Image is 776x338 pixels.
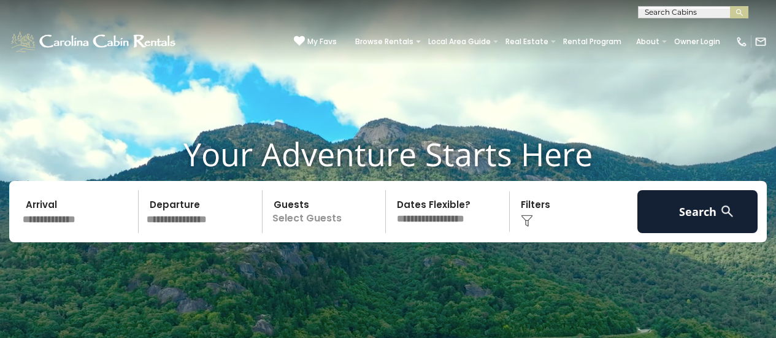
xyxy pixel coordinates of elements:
a: Local Area Guide [422,33,497,50]
button: Search [637,190,758,233]
a: Owner Login [668,33,726,50]
a: My Favs [294,36,337,48]
img: mail-regular-white.png [755,36,767,48]
a: Browse Rentals [349,33,420,50]
img: search-regular-white.png [720,204,735,219]
p: Select Guests [266,190,386,233]
a: About [630,33,666,50]
h1: Your Adventure Starts Here [9,135,767,173]
img: phone-regular-white.png [736,36,748,48]
span: My Favs [307,36,337,47]
img: filter--v1.png [521,215,533,227]
a: Real Estate [499,33,555,50]
img: White-1-1-2.png [9,29,179,54]
a: Rental Program [557,33,628,50]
